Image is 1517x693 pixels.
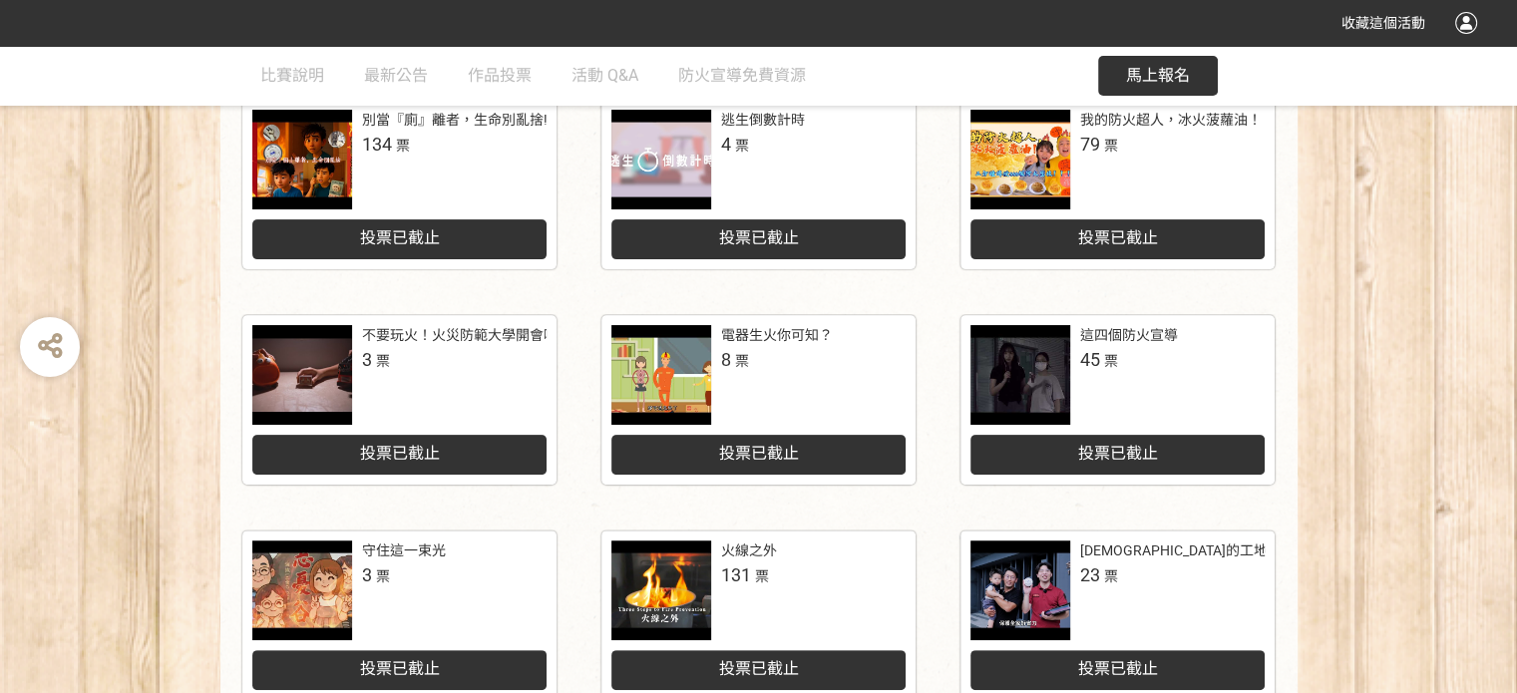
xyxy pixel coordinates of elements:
[718,228,798,247] span: 投票已截止
[362,564,372,585] span: 3
[1104,353,1118,369] span: 票
[960,315,1275,485] a: 這四個防火宣導45票投票已截止
[364,46,428,106] a: 最新公告
[359,659,439,678] span: 投票已截止
[678,46,806,106] a: 防火宣導免費資源
[721,110,805,131] div: 逃生倒數計時
[359,444,439,463] span: 投票已截止
[1080,110,1262,131] div: 我的防火超人，冰火菠蘿油！
[359,228,439,247] span: 投票已截止
[721,325,833,346] div: 電器生火你可知？
[1077,444,1157,463] span: 投票已截止
[1080,325,1178,346] div: 這四個防火宣導
[376,568,390,584] span: 票
[1104,568,1118,584] span: 票
[735,138,749,154] span: 票
[960,100,1275,269] a: 我的防火超人，冰火菠蘿油！79票投票已截止
[364,66,428,85] span: 最新公告
[721,134,731,155] span: 4
[721,564,751,585] span: 131
[718,659,798,678] span: 投票已截止
[718,444,798,463] span: 投票已截止
[396,138,410,154] span: 票
[242,100,557,269] a: 別當『廁』離者，生命別亂捨!134票投票已截止
[735,353,749,369] span: 票
[1126,66,1190,85] span: 馬上報名
[721,349,731,370] span: 8
[242,315,557,485] a: 不要玩火！火災防範大學開會囉3票投票已截止
[721,540,777,561] div: 火線之外
[571,66,638,85] span: 活動 Q&A
[601,100,916,269] a: 逃生倒數計時4票投票已截止
[1080,564,1100,585] span: 23
[468,66,532,85] span: 作品投票
[1080,540,1296,561] div: [DEMOGRAPHIC_DATA]的工地人生
[1098,56,1218,96] button: 馬上報名
[362,134,392,155] span: 134
[362,540,446,561] div: 守住這一束光
[1077,228,1157,247] span: 投票已截止
[362,325,558,346] div: 不要玩火！火災防範大學開會囉
[1104,138,1118,154] span: 票
[376,353,390,369] span: 票
[755,568,769,584] span: 票
[362,349,372,370] span: 3
[1341,15,1425,31] span: 收藏這個活動
[601,315,916,485] a: 電器生火你可知？8票投票已截止
[260,66,324,85] span: 比賽說明
[571,46,638,106] a: 活動 Q&A
[362,110,548,131] div: 別當『廁』離者，生命別亂捨!
[1080,134,1100,155] span: 79
[1077,659,1157,678] span: 投票已截止
[260,46,324,106] a: 比賽說明
[1080,349,1100,370] span: 45
[678,66,806,85] span: 防火宣導免費資源
[468,46,532,106] a: 作品投票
